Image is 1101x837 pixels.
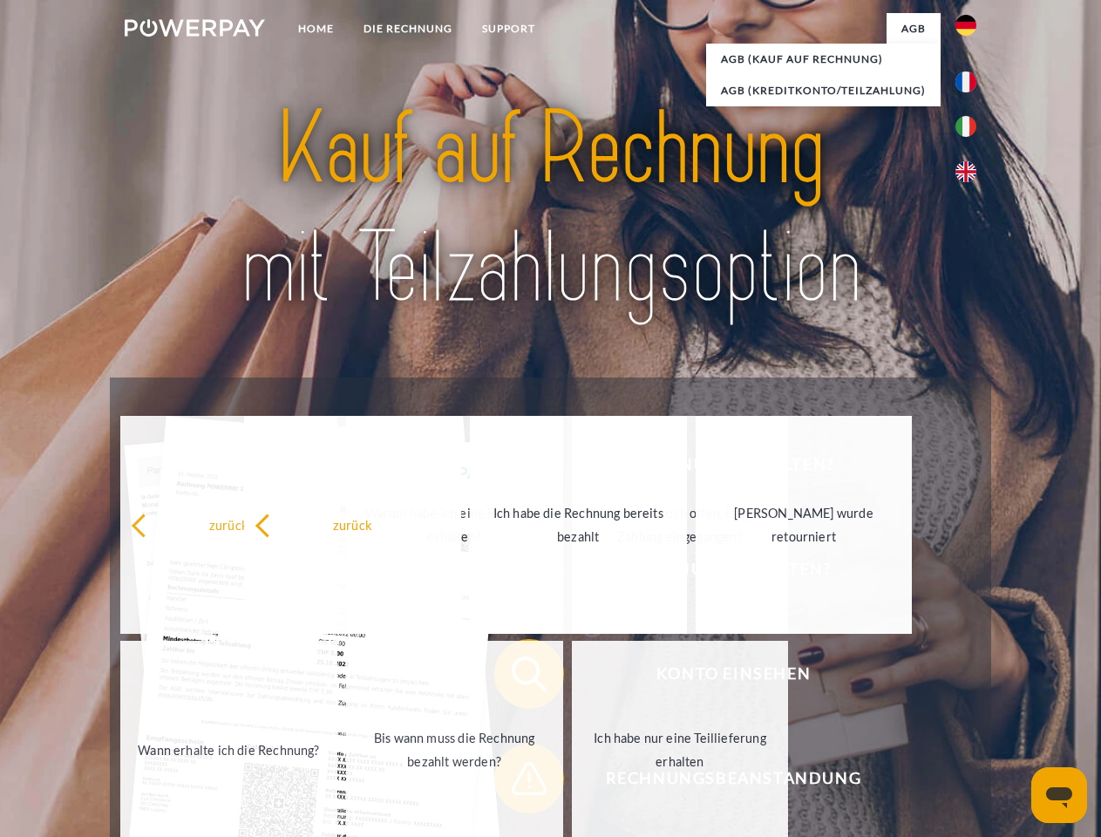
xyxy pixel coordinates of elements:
[706,75,941,106] a: AGB (Kreditkonto/Teilzahlung)
[131,738,327,761] div: Wann erhalte ich die Rechnung?
[255,513,451,536] div: zurück
[467,13,550,44] a: SUPPORT
[706,501,902,548] div: [PERSON_NAME] wurde retourniert
[582,726,778,773] div: Ich habe nur eine Teillieferung erhalten
[955,161,976,182] img: en
[955,71,976,92] img: fr
[480,501,676,548] div: Ich habe die Rechnung bereits bezahlt
[706,44,941,75] a: AGB (Kauf auf Rechnung)
[955,116,976,137] img: it
[1031,767,1087,823] iframe: Schaltfläche zum Öffnen des Messaging-Fensters
[349,13,467,44] a: DIE RECHNUNG
[131,513,327,536] div: zurück
[167,84,934,334] img: title-powerpay_de.svg
[125,19,265,37] img: logo-powerpay-white.svg
[357,726,553,773] div: Bis wann muss die Rechnung bezahlt werden?
[283,13,349,44] a: Home
[887,13,941,44] a: agb
[955,15,976,36] img: de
